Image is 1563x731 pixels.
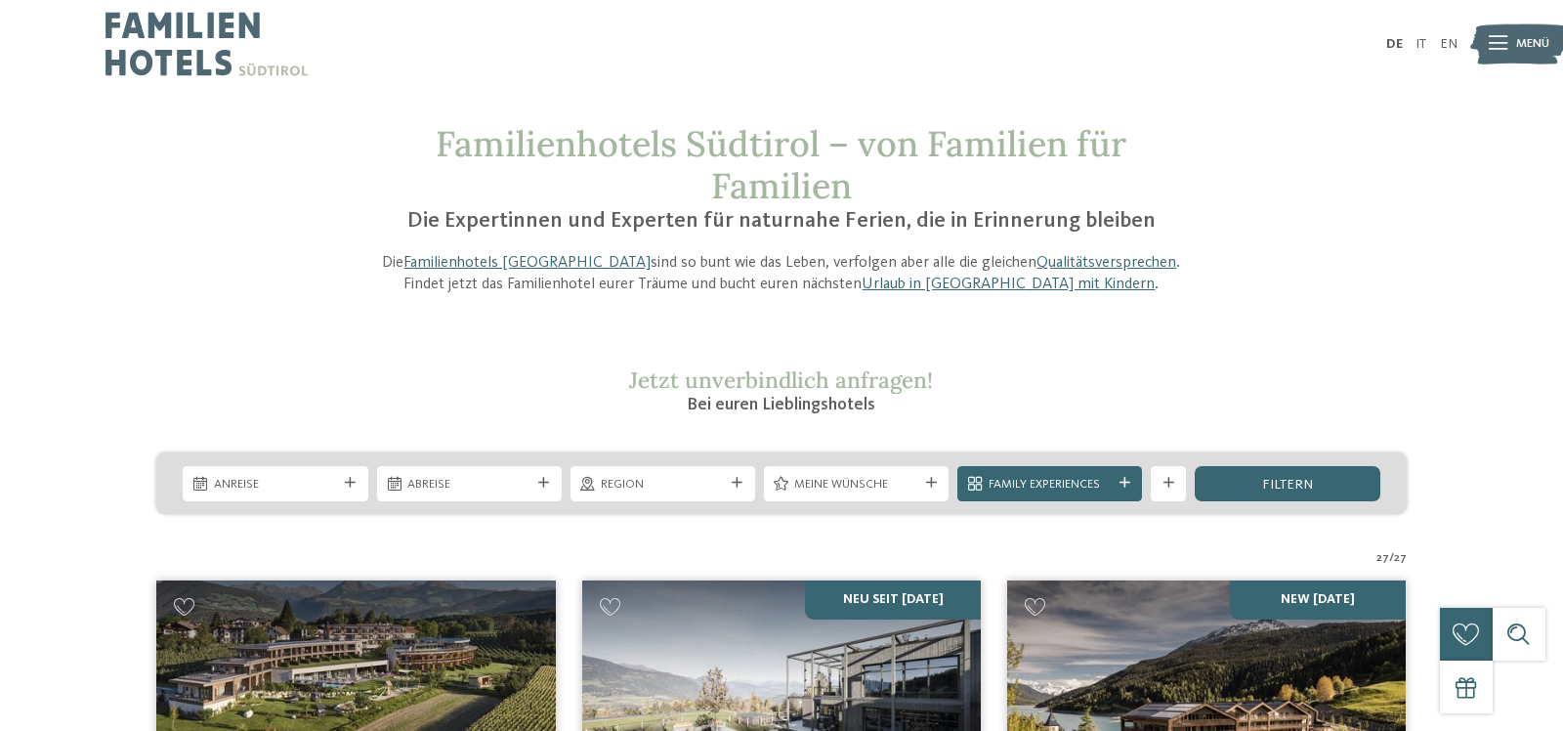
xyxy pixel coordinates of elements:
span: Anreise [214,476,337,494]
span: Bei euren Lieblingshotels [687,396,875,413]
span: Die Expertinnen und Experten für naturnahe Ferien, die in Erinnerung bleiben [407,210,1156,232]
a: Urlaub in [GEOGRAPHIC_DATA] mit Kindern [862,277,1155,292]
span: Jetzt unverbindlich anfragen! [629,365,933,394]
span: 27 [1394,549,1407,567]
span: Abreise [407,476,530,494]
span: 27 [1376,549,1389,567]
a: Qualitätsversprechen [1036,255,1176,271]
p: Die sind so bunt wie das Leben, verfolgen aber alle die gleichen . Findet jetzt das Familienhotel... [363,252,1200,296]
a: Familienhotels [GEOGRAPHIC_DATA] [403,255,651,271]
span: Menü [1516,35,1549,53]
span: filtern [1262,478,1313,492]
a: IT [1415,37,1426,51]
span: Family Experiences [989,476,1112,494]
span: Familienhotels Südtirol – von Familien für Familien [436,121,1126,208]
span: Meine Wünsche [794,476,917,494]
span: / [1389,549,1394,567]
a: EN [1440,37,1457,51]
span: Region [601,476,724,494]
a: DE [1386,37,1403,51]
